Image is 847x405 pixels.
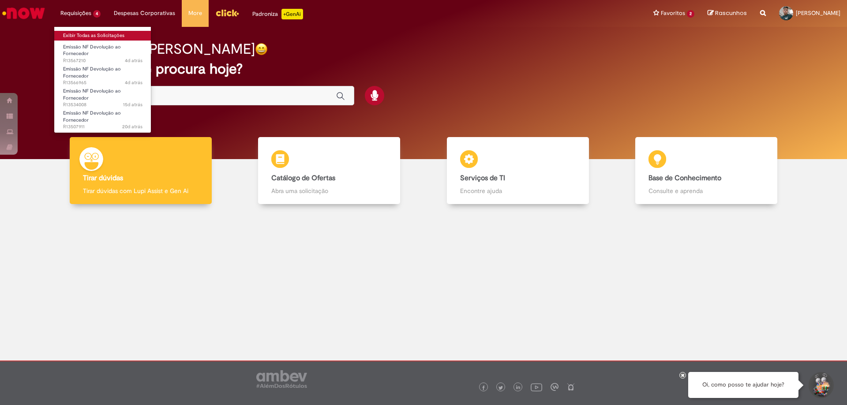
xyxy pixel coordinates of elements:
[125,79,142,86] time: 25/09/2025 14:33:39
[498,386,503,390] img: logo_footer_twitter.png
[54,86,151,105] a: Aberto R13534008 : Emissão NF Devolução ao Fornecedor
[54,26,151,133] ul: Requisições
[122,123,142,130] span: 20d atrás
[46,137,235,204] a: Tirar dúvidas Tirar dúvidas com Lupi Assist e Gen Ai
[76,41,255,57] h2: Boa tarde, [PERSON_NAME]
[715,9,747,17] span: Rascunhos
[63,66,121,79] span: Emissão NF Devolução ao Fornecedor
[83,186,199,195] p: Tirar dúvidas com Lupi Assist e Gen Ai
[63,88,121,101] span: Emissão NF Devolução ao Fornecedor
[63,57,142,64] span: R13567210
[255,43,268,56] img: happy-face.png
[76,61,771,77] h2: O que você procura hoje?
[60,9,91,18] span: Requisições
[567,383,575,391] img: logo_footer_naosei.png
[807,372,834,398] button: Iniciar Conversa de Suporte
[281,9,303,19] p: +GenAi
[125,79,142,86] span: 4d atrás
[661,9,685,18] span: Favoritos
[114,9,175,18] span: Despesas Corporativas
[54,108,151,127] a: Aberto R13507911 : Emissão NF Devolução ao Fornecedor
[215,6,239,19] img: click_logo_yellow_360x200.png
[688,372,798,398] div: Oi, como posso te ajudar hoje?
[63,123,142,130] span: R13507911
[708,9,747,18] a: Rascunhos
[648,186,764,195] p: Consulte e aprenda
[63,101,142,108] span: R13534008
[531,381,542,393] img: logo_footer_youtube.png
[235,137,424,204] a: Catálogo de Ofertas Abra uma solicitação
[54,31,151,41] a: Exibir Todas as Solicitações
[1,4,46,22] img: ServiceNow
[687,10,694,18] span: 2
[63,110,121,123] span: Emissão NF Devolução ao Fornecedor
[122,123,142,130] time: 09/09/2025 14:36:45
[54,64,151,83] a: Aberto R13566965 : Emissão NF Devolução ao Fornecedor
[796,9,840,17] span: [PERSON_NAME]
[93,10,101,18] span: 4
[612,137,801,204] a: Base de Conhecimento Consulte e aprenda
[125,57,142,64] time: 25/09/2025 15:06:55
[123,101,142,108] time: 15/09/2025 07:57:53
[423,137,612,204] a: Serviços de TI Encontre ajuda
[551,383,558,391] img: logo_footer_workplace.png
[648,174,721,182] b: Base de Conhecimento
[252,9,303,19] div: Padroniza
[271,174,335,182] b: Catálogo de Ofertas
[83,174,123,182] b: Tirar dúvidas
[63,44,121,57] span: Emissão NF Devolução ao Fornecedor
[123,101,142,108] span: 15d atrás
[188,9,202,18] span: More
[460,186,576,195] p: Encontre ajuda
[256,370,307,388] img: logo_footer_ambev_rotulo_gray.png
[125,57,142,64] span: 4d atrás
[63,79,142,86] span: R13566965
[460,174,505,182] b: Serviços de TI
[271,186,387,195] p: Abra uma solicitação
[516,385,521,390] img: logo_footer_linkedin.png
[54,42,151,61] a: Aberto R13567210 : Emissão NF Devolução ao Fornecedor
[481,386,486,390] img: logo_footer_facebook.png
